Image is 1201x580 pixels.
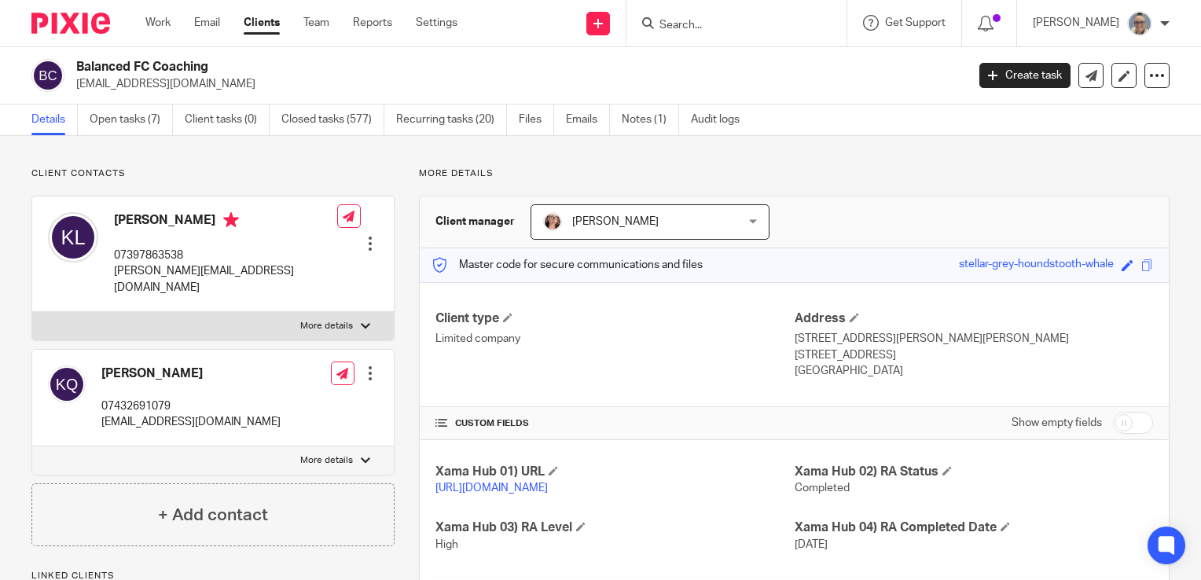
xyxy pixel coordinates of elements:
h3: Client manager [435,214,515,229]
div: stellar-grey-houndstooth-whale [959,256,1114,274]
h2: Balanced FC Coaching [76,59,780,75]
a: Recurring tasks (20) [396,105,507,135]
p: [GEOGRAPHIC_DATA] [795,363,1153,379]
a: Create task [979,63,1071,88]
a: Emails [566,105,610,135]
h4: Xama Hub 02) RA Status [795,464,1153,480]
p: More details [300,454,353,467]
a: Reports [353,15,392,31]
span: Get Support [885,17,946,28]
p: [PERSON_NAME][EMAIL_ADDRESS][DOMAIN_NAME] [114,263,337,296]
p: More details [300,320,353,332]
a: Closed tasks (577) [281,105,384,135]
h4: Xama Hub 01) URL [435,464,794,480]
p: 07432691079 [101,398,281,414]
img: svg%3E [48,212,98,262]
span: [PERSON_NAME] [572,216,659,227]
h4: Address [795,310,1153,327]
a: Work [145,15,171,31]
p: Limited company [435,331,794,347]
a: Files [519,105,554,135]
p: [STREET_ADDRESS] [795,347,1153,363]
span: [DATE] [795,539,828,550]
a: Team [303,15,329,31]
p: 07397863538 [114,248,337,263]
a: [URL][DOMAIN_NAME] [435,483,548,494]
img: svg%3E [48,365,86,403]
a: Clients [244,15,280,31]
p: More details [419,167,1170,180]
p: [STREET_ADDRESS][PERSON_NAME][PERSON_NAME] [795,331,1153,347]
a: Audit logs [691,105,751,135]
p: [EMAIL_ADDRESS][DOMAIN_NAME] [101,414,281,430]
p: Client contacts [31,167,395,180]
a: Settings [416,15,457,31]
label: Show empty fields [1012,415,1102,431]
h4: [PERSON_NAME] [114,212,337,232]
p: [EMAIL_ADDRESS][DOMAIN_NAME] [76,76,956,92]
img: Louise.jpg [543,212,562,231]
p: Master code for secure communications and files [432,257,703,273]
img: Pixie [31,13,110,34]
h4: CUSTOM FIELDS [435,417,794,430]
input: Search [658,19,799,33]
h4: Client type [435,310,794,327]
span: High [435,539,458,550]
a: Email [194,15,220,31]
img: Website%20Headshot.png [1127,11,1152,36]
h4: Xama Hub 03) RA Level [435,519,794,536]
a: Open tasks (7) [90,105,173,135]
span: Completed [795,483,850,494]
h4: [PERSON_NAME] [101,365,281,382]
p: [PERSON_NAME] [1033,15,1119,31]
h4: Xama Hub 04) RA Completed Date [795,519,1153,536]
a: Client tasks (0) [185,105,270,135]
a: Notes (1) [622,105,679,135]
img: svg%3E [31,59,64,92]
h4: + Add contact [158,503,268,527]
i: Primary [223,212,239,228]
a: Details [31,105,78,135]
